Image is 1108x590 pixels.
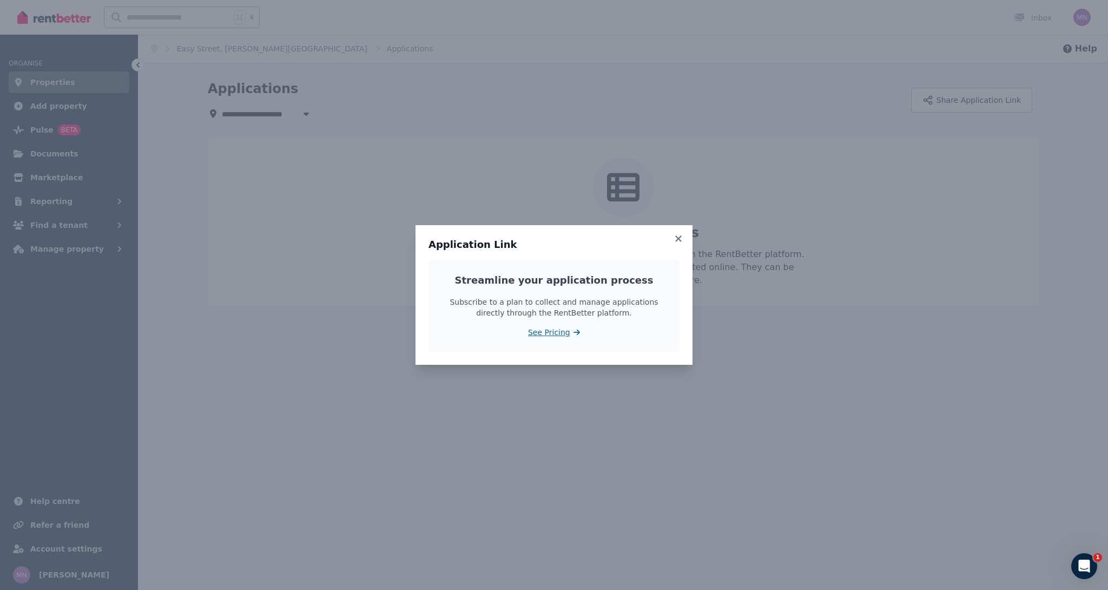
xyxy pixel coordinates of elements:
span: 1 [1093,553,1102,562]
a: See Pricing [528,327,580,338]
p: Streamline your application process [441,273,667,288]
span: See Pricing [528,327,570,338]
iframe: Intercom live chat [1071,553,1097,579]
p: Subscribe to a plan to collect and manage applications directly through the RentBetter platform. [441,297,667,318]
h3: Application Link [428,238,680,251]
